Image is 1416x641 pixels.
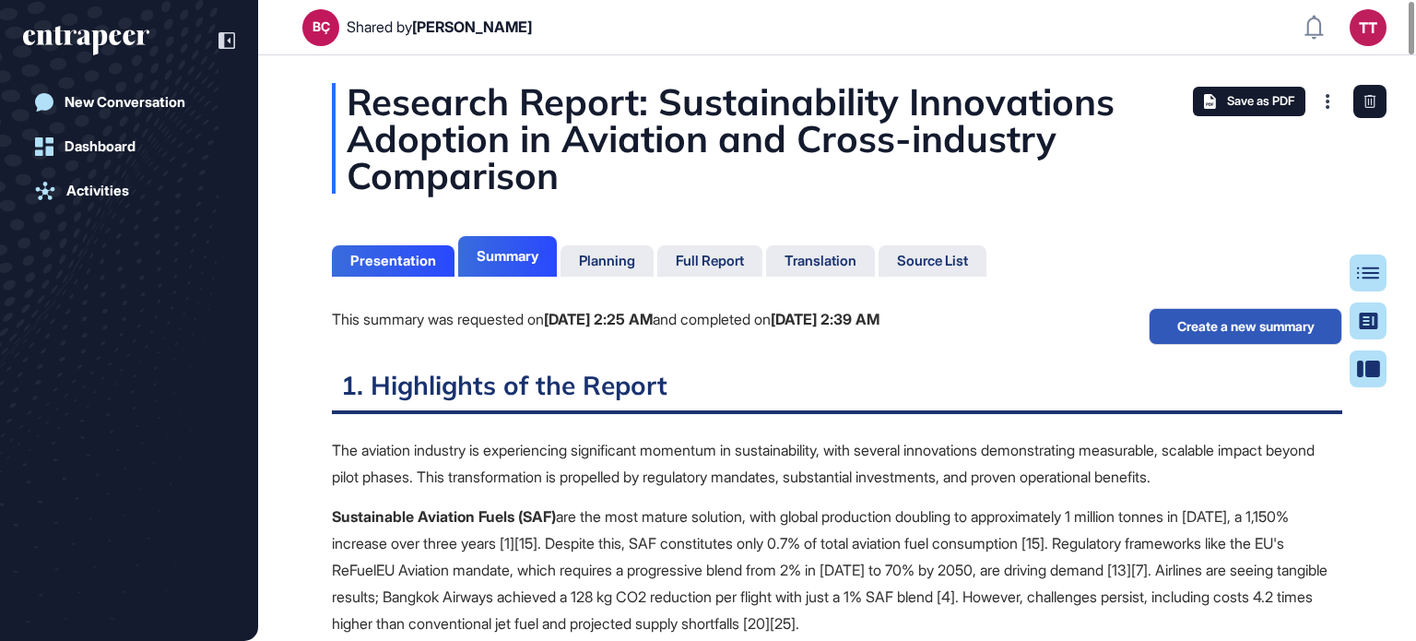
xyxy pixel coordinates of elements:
div: Full Report [676,253,744,269]
div: Dashboard [65,138,136,155]
button: Create a new summary [1149,308,1342,345]
b: [DATE] 2:25 AM [544,310,653,328]
div: Shared by [347,18,532,36]
div: New Conversation [65,94,185,111]
a: Dashboard [23,128,235,165]
b: [DATE] 2:39 AM [771,310,879,328]
button: TT [1350,9,1386,46]
div: Presentation [350,253,436,269]
span: Save as PDF [1227,94,1294,109]
div: Activities [66,183,129,199]
div: BÇ [313,19,330,34]
span: [PERSON_NAME] [412,18,532,36]
a: Activities [23,172,235,209]
h2: 1. Highlights of the Report [332,369,1342,414]
div: Research Report: Sustainability Innovations Adoption in Aviation and Cross-industry Comparison [332,83,1342,194]
a: New Conversation [23,84,235,121]
p: The aviation industry is experiencing significant momentum in sustainability, with several innova... [332,437,1342,491]
div: entrapeer-logo [23,26,149,55]
div: This summary was requested on and completed on [332,308,879,332]
div: Translation [785,253,856,269]
strong: Sustainable Aviation Fuels (SAF) [332,507,556,526]
div: Planning [579,253,635,269]
div: Source List [897,253,968,269]
p: are the most mature solution, with global production doubling to approximately 1 million tonnes i... [332,504,1342,636]
div: Summary [477,248,538,265]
